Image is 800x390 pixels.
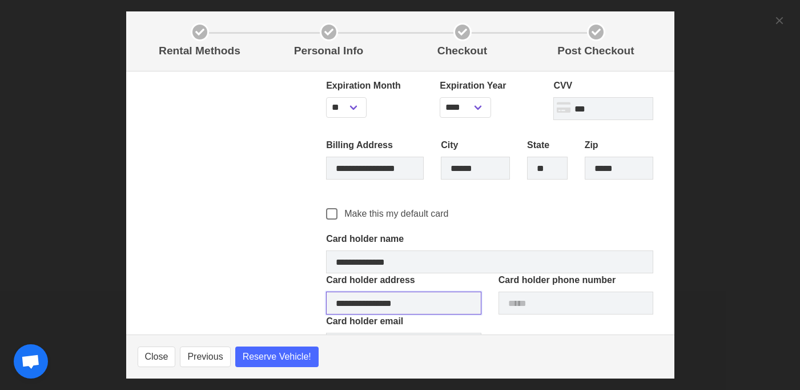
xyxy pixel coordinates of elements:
[14,344,48,379] a: Open chat
[326,232,653,246] label: Card holder name
[585,138,654,152] label: Zip
[553,79,653,93] label: CVV
[267,43,391,59] p: Personal Info
[243,350,311,364] span: Reserve Vehicle!
[534,43,658,59] p: Post Checkout
[138,347,176,367] button: Close
[499,273,654,287] label: Card holder phone number
[326,315,481,328] label: Card holder email
[441,138,510,152] label: City
[142,43,258,59] p: Rental Methods
[440,79,540,93] label: Expiration Year
[326,273,481,287] label: Card holder address
[400,43,525,59] p: Checkout
[235,347,319,367] button: Reserve Vehicle!
[326,79,426,93] label: Expiration Month
[180,347,230,367] button: Previous
[326,138,424,152] label: Billing Address
[527,138,568,152] label: State
[344,207,448,221] label: Make this my default card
